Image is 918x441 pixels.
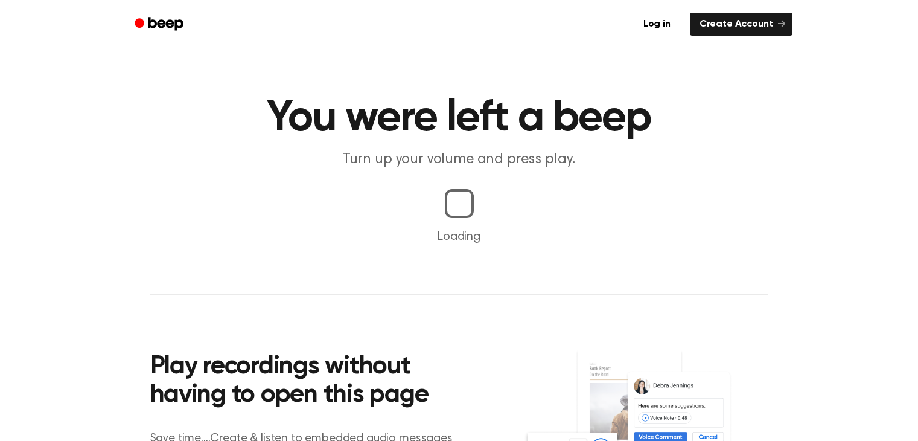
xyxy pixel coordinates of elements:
[690,13,792,36] a: Create Account
[126,13,194,36] a: Beep
[14,228,904,246] p: Loading
[150,353,476,410] h2: Play recordings without having to open this page
[150,97,768,140] h1: You were left a beep
[228,150,691,170] p: Turn up your volume and press play.
[631,10,683,38] a: Log in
